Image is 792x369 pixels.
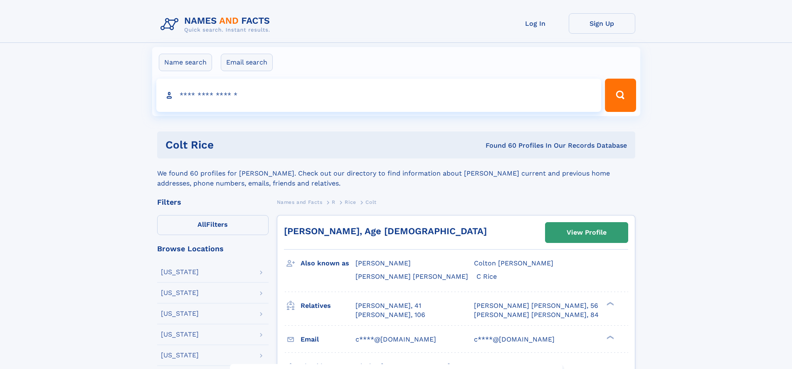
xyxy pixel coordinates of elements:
button: Search Button [605,79,636,112]
div: Found 60 Profiles In Our Records Database [350,141,627,150]
a: Names and Facts [277,197,323,207]
div: We found 60 profiles for [PERSON_NAME]. Check out our directory to find information about [PERSON... [157,158,635,188]
div: [US_STATE] [161,331,199,338]
label: Name search [159,54,212,71]
h3: Relatives [301,299,355,313]
div: [US_STATE] [161,352,199,359]
div: View Profile [567,223,607,242]
a: View Profile [545,223,628,243]
a: [PERSON_NAME] [PERSON_NAME], 56 [474,301,598,310]
a: [PERSON_NAME], 41 [355,301,421,310]
a: [PERSON_NAME], 106 [355,310,425,319]
a: R [332,197,336,207]
label: Email search [221,54,273,71]
span: R [332,199,336,205]
div: [US_STATE] [161,310,199,317]
a: Rice [345,197,356,207]
span: [PERSON_NAME] [PERSON_NAME] [355,272,468,280]
a: [PERSON_NAME], Age [DEMOGRAPHIC_DATA] [284,226,487,236]
a: Log In [502,13,569,34]
img: Logo Names and Facts [157,13,277,36]
div: [US_STATE] [161,290,199,296]
a: [PERSON_NAME] [PERSON_NAME], 84 [474,310,599,319]
input: search input [156,79,602,112]
span: All [197,220,206,228]
h3: Email [301,332,355,347]
h3: Also known as [301,256,355,270]
h1: Colt Rice [165,140,350,150]
div: Filters [157,198,269,206]
span: Rice [345,199,356,205]
a: Sign Up [569,13,635,34]
div: ❯ [604,301,614,306]
div: [US_STATE] [161,269,199,275]
span: C Rice [476,272,497,280]
label: Filters [157,215,269,235]
div: ❯ [604,334,614,340]
span: [PERSON_NAME] [355,259,411,267]
span: Colton [PERSON_NAME] [474,259,553,267]
div: Browse Locations [157,245,269,253]
span: Colt [365,199,376,205]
